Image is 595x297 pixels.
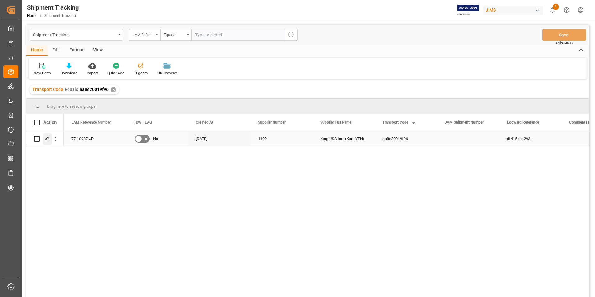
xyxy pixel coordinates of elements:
[133,31,154,38] div: JAM Reference Number
[27,3,79,12] div: Shipment Tracking
[542,29,586,41] button: Save
[71,120,111,125] span: JAM Reference Number
[65,87,78,92] span: Equals
[26,131,64,146] div: Press SPACE to select this row.
[375,131,437,146] div: aa8e20019f96
[556,40,574,45] span: Ctrl/CMD + S
[34,70,51,76] div: New Form
[107,70,124,76] div: Quick Add
[188,131,251,146] div: [DATE]
[258,120,286,125] span: Supplier Number
[553,4,559,10] span: 1
[251,131,313,146] div: 1199
[445,120,484,125] span: JAM Shipment Number
[457,5,479,16] img: Exertis%20JAM%20-%20Email%20Logo.jpg_1722504956.jpg
[48,45,65,56] div: Edit
[111,87,116,92] div: ✕
[483,6,543,15] div: JIMS
[196,120,213,125] span: Created At
[26,45,48,56] div: Home
[129,29,160,41] button: open menu
[191,29,285,41] input: Type to search
[30,29,123,41] button: open menu
[499,131,562,146] div: df415ece293e
[507,120,539,125] span: Logward Reference
[32,87,63,92] span: Transport Code
[87,70,98,76] div: Import
[60,70,77,76] div: Download
[80,87,109,92] span: aa8e20019f96
[64,131,126,146] div: 77-10987-JP
[560,3,574,17] button: Help Center
[320,120,351,125] span: Supplier Full Name
[382,120,408,125] span: Transport Code
[88,45,107,56] div: View
[43,120,57,125] div: Action
[164,31,185,38] div: Equals
[546,3,560,17] button: show 1 new notifications
[27,13,37,18] a: Home
[313,131,375,146] div: Korg USA Inc. (Korg YEN)
[157,70,177,76] div: File Browser
[47,104,96,109] span: Drag here to set row groups
[134,70,148,76] div: Triggers
[483,4,546,16] button: JIMS
[160,29,191,41] button: open menu
[65,45,88,56] div: Format
[153,132,158,146] span: No
[33,31,116,38] div: Shipment Tracking
[285,29,298,41] button: search button
[134,120,152,125] span: F&W FLAG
